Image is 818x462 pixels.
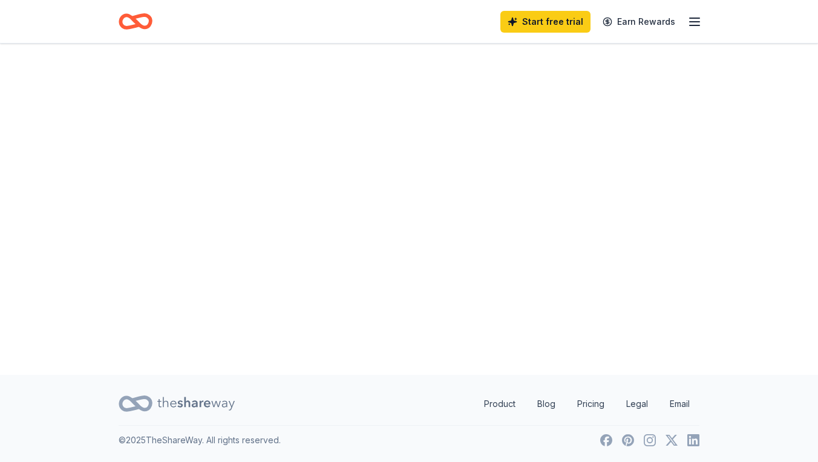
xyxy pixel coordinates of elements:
[660,392,699,416] a: Email
[474,392,525,416] a: Product
[568,392,614,416] a: Pricing
[119,433,281,447] p: © 2025 TheShareWay. All rights reserved.
[474,392,699,416] nav: quick links
[528,392,565,416] a: Blog
[617,392,658,416] a: Legal
[119,7,152,36] a: Home
[500,11,591,33] a: Start free trial
[595,11,682,33] a: Earn Rewards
